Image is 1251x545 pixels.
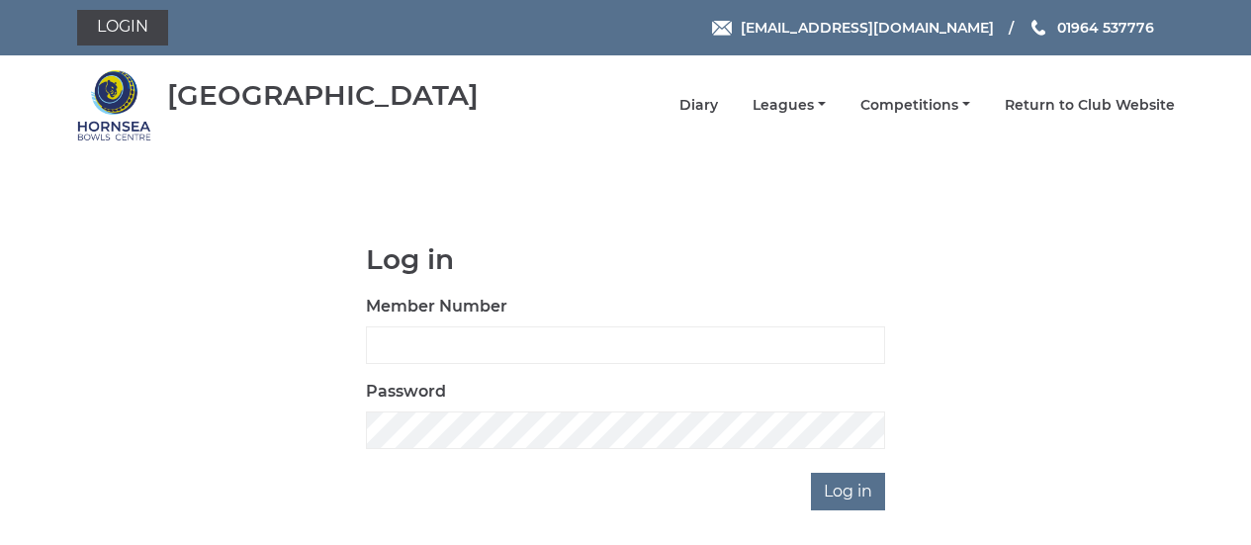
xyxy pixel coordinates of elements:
[1031,20,1045,36] img: Phone us
[77,10,168,45] a: Login
[366,295,507,318] label: Member Number
[679,96,718,115] a: Diary
[811,473,885,510] input: Log in
[860,96,970,115] a: Competitions
[77,68,151,142] img: Hornsea Bowls Centre
[712,17,994,39] a: Email [EMAIL_ADDRESS][DOMAIN_NAME]
[712,21,732,36] img: Email
[1005,96,1175,115] a: Return to Club Website
[366,244,885,275] h1: Log in
[741,19,994,37] span: [EMAIL_ADDRESS][DOMAIN_NAME]
[167,80,479,111] div: [GEOGRAPHIC_DATA]
[1028,17,1154,39] a: Phone us 01964 537776
[1057,19,1154,37] span: 01964 537776
[366,380,446,404] label: Password
[753,96,826,115] a: Leagues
